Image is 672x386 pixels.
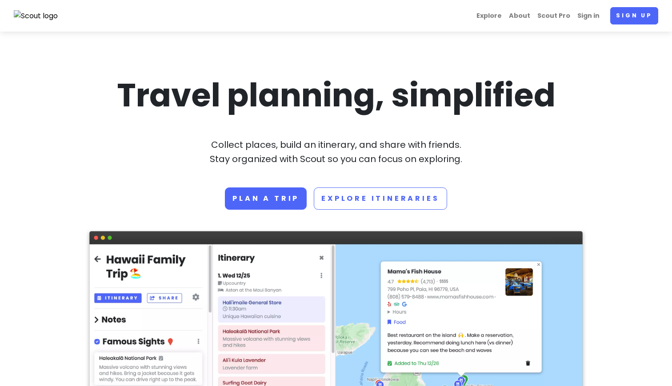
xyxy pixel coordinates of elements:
a: About [505,7,534,24]
a: Explore Itineraries [314,187,447,210]
img: Scout logo [14,10,58,22]
a: Explore [473,7,505,24]
p: Collect places, build an itinerary, and share with friends. Stay organized with Scout so you can ... [89,138,583,166]
a: Sign up [610,7,658,24]
a: Sign in [574,7,603,24]
a: Plan a trip [225,187,307,210]
a: Scout Pro [534,7,574,24]
h1: Travel planning, simplified [89,74,583,116]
